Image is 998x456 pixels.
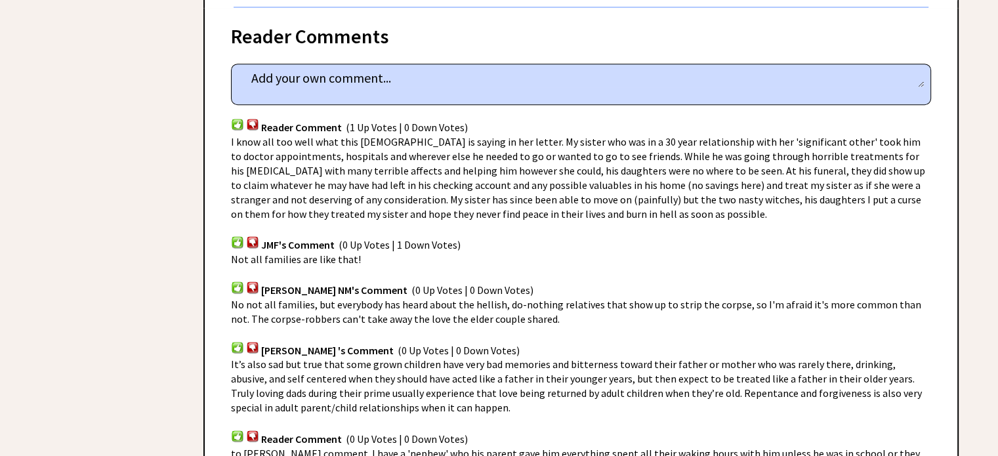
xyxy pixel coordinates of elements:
span: [PERSON_NAME] 's Comment [261,343,394,356]
img: votup.png [231,281,244,293]
img: votup.png [231,341,244,354]
img: votdown.png [246,430,259,442]
img: votdown.png [246,236,259,248]
span: (0 Up Votes | 0 Down Votes) [398,343,520,356]
span: Reader Comment [261,120,342,133]
span: Not all families are like that! [231,253,361,266]
img: votdown.png [246,341,259,354]
img: votdown.png [246,281,259,293]
span: I know all too well what this [DEMOGRAPHIC_DATA] is saying in her letter. My sister who was in a ... [231,135,925,220]
span: (0 Up Votes | 0 Down Votes) [411,283,533,297]
img: votup.png [231,430,244,442]
span: [PERSON_NAME] NM's Comment [261,283,407,297]
span: (1 Up Votes | 0 Down Votes) [346,120,468,133]
span: (0 Up Votes | 1 Down Votes) [339,238,461,251]
img: votup.png [231,118,244,131]
iframe: Advertisement [39,39,171,433]
span: JMF's Comment [261,238,335,251]
span: It’s also sad but true that some grown children have very bad memories and bitterness toward thei... [231,358,922,414]
div: Reader Comments [231,22,931,43]
span: (0 Up Votes | 0 Down Votes) [346,432,468,445]
img: votup.png [231,236,244,248]
img: votdown.png [246,118,259,131]
span: Reader Comment [261,432,342,445]
span: No not all families, but everybody has heard about the hellish, do-nothing relatives that show up... [231,298,921,325]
